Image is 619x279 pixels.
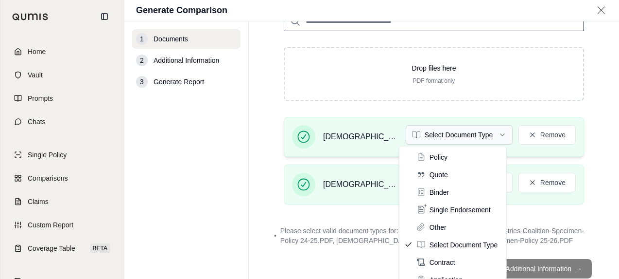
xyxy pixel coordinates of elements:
[430,205,491,215] span: Single Endorsement
[430,240,498,250] span: Select Document Type
[430,223,447,232] span: Other
[430,258,455,267] span: Contract
[430,152,447,162] span: Policy
[430,187,449,197] span: Binder
[430,170,448,180] span: Quote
